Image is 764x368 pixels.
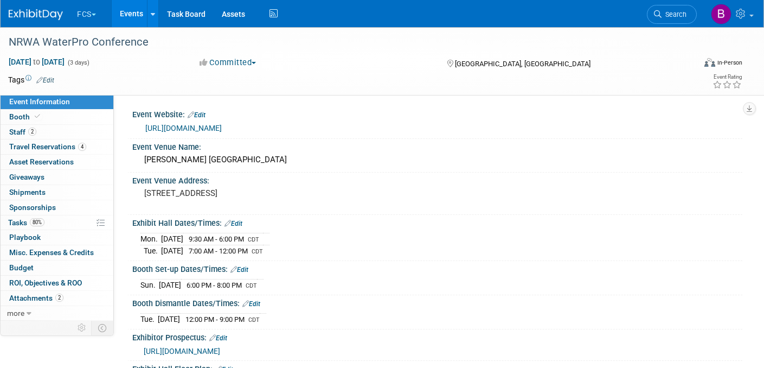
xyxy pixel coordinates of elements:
[9,97,70,106] span: Event Information
[9,263,34,272] span: Budget
[73,321,92,335] td: Personalize Event Tab Strip
[242,300,260,308] a: Edit
[9,203,56,212] span: Sponsorships
[1,215,113,230] a: Tasks80%
[35,113,40,119] i: Booth reservation complete
[30,218,44,226] span: 80%
[132,139,742,153] div: Event Venue Name:
[161,245,183,257] td: [DATE]
[9,233,41,242] span: Playbook
[185,315,245,323] span: 12:00 PM - 9:00 PM
[158,314,180,325] td: [DATE]
[140,151,734,168] div: [PERSON_NAME] [GEOGRAPHIC_DATA]
[188,111,206,119] a: Edit
[9,128,36,136] span: Staff
[1,276,113,290] a: ROI, Objectives & ROO
[132,295,742,309] div: Booth Dismantle Dates/Times:
[455,60,590,68] span: [GEOGRAPHIC_DATA], [GEOGRAPHIC_DATA]
[1,261,113,275] a: Budget
[1,185,113,200] a: Shipments
[140,233,161,245] td: Mon.
[1,245,113,260] a: Misc. Expenses & Credits
[248,236,259,243] span: CDT
[144,347,220,356] a: [URL][DOMAIN_NAME]
[132,106,742,120] div: Event Website:
[67,59,89,66] span: (3 days)
[1,170,113,185] a: Giveaways
[145,124,222,132] a: [URL][DOMAIN_NAME]
[8,74,54,85] td: Tags
[36,77,54,84] a: Edit
[92,321,114,335] td: Toggle Event Tabs
[187,281,242,289] span: 6:00 PM - 8:00 PM
[5,33,680,52] div: NRWA WaterPro Conference
[7,309,24,318] span: more
[662,10,686,18] span: Search
[712,74,742,80] div: Event Rating
[189,247,248,255] span: 7:00 AM - 12:00 PM
[224,220,242,227] a: Edit
[248,316,260,323] span: CDT
[246,282,257,289] span: CDT
[1,200,113,215] a: Sponsorships
[1,139,113,154] a: Travel Reservations4
[1,125,113,139] a: Staff2
[31,58,42,66] span: to
[1,306,113,321] a: more
[1,291,113,306] a: Attachments2
[8,218,44,227] span: Tasks
[55,294,63,302] span: 2
[230,266,248,274] a: Edit
[647,5,697,24] a: Search
[9,9,63,20] img: ExhibitDay
[28,128,36,136] span: 2
[132,261,742,275] div: Booth Set-up Dates/Times:
[196,57,260,68] button: Committed
[717,59,742,67] div: In-Person
[1,110,113,124] a: Booth
[9,142,86,151] span: Travel Reservations
[9,188,46,196] span: Shipments
[9,278,82,287] span: ROI, Objectives & ROO
[189,235,244,243] span: 9:30 AM - 6:00 PM
[209,334,227,342] a: Edit
[1,155,113,169] a: Asset Reservations
[252,248,263,255] span: CDT
[140,280,159,291] td: Sun.
[9,157,74,166] span: Asset Reservations
[711,4,731,24] img: Barb DeWyer
[704,58,715,67] img: Format-Inperson.png
[159,280,181,291] td: [DATE]
[161,233,183,245] td: [DATE]
[9,173,44,181] span: Giveaways
[1,230,113,245] a: Playbook
[9,294,63,302] span: Attachments
[132,329,742,344] div: Exhibitor Prospectus:
[132,215,742,229] div: Exhibit Hall Dates/Times:
[132,173,742,186] div: Event Venue Address:
[8,57,65,67] span: [DATE] [DATE]
[633,56,742,73] div: Event Format
[1,94,113,109] a: Event Information
[140,314,158,325] td: Tue.
[9,112,42,121] span: Booth
[9,248,94,257] span: Misc. Expenses & Credits
[78,143,86,151] span: 4
[140,245,161,257] td: Tue.
[144,188,375,198] pre: [STREET_ADDRESS]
